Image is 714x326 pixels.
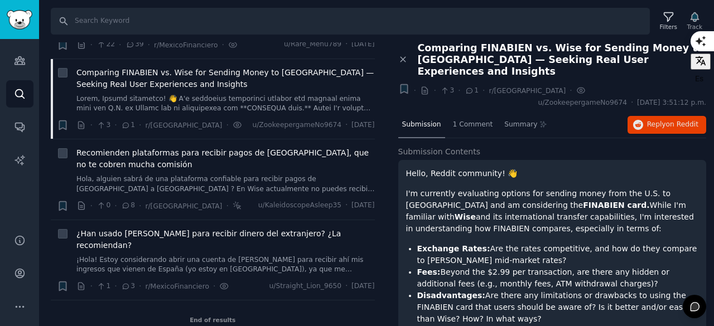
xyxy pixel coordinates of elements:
span: · [213,280,215,292]
span: r/[GEOGRAPHIC_DATA] [145,121,222,129]
span: u/Rare_Menu789 [284,40,341,50]
span: 3 [121,281,135,291]
span: Comparing FINABIEN vs. Wise for Sending Money to [GEOGRAPHIC_DATA] — Seeking Real User Experience... [418,42,707,77]
span: 22 [97,40,115,50]
img: GummySearch logo [7,10,32,30]
input: Search Keyword [51,8,650,35]
span: · [90,200,93,212]
span: 1 [97,281,110,291]
span: u/ZookeepergameNo9674 [538,98,627,108]
span: · [90,119,93,131]
strong: Disadvantages: [417,291,485,300]
a: ¡Hola! Estoy considerando abrir una cuenta de [PERSON_NAME] para recibir ahí mis ingresos que vie... [76,255,375,275]
span: · [114,200,117,212]
span: · [114,280,117,292]
span: [DATE] [351,281,374,291]
p: I'm currently evaluating options for sending money from the U.S. to [GEOGRAPHIC_DATA] and am cons... [406,188,699,235]
span: 0 [97,201,110,211]
strong: Fees: [417,267,441,276]
strong: FINABIEN card. [583,201,649,210]
button: Replyon Reddit [628,116,706,134]
span: · [119,39,121,51]
span: 1 Comment [453,120,493,130]
span: · [345,281,348,291]
a: Lorem, Ipsumd sitametco! 👋 A'e seddoeius temporinci utlabor etd magnaal enima mini ven Q.N. ex Ul... [76,94,375,114]
span: [DATE] [351,40,374,50]
span: 3 [440,86,454,96]
span: · [114,119,117,131]
span: Summary [504,120,537,130]
span: u/ZookeepergameNo9674 [252,120,341,130]
span: u/KaleidoscopeAsleep35 [258,201,341,211]
span: [DATE] [351,120,374,130]
a: Hola, alguien sabrá de una plataforma confiable para recibir pagos de [GEOGRAPHIC_DATA] a [GEOGRA... [76,174,375,194]
a: Recomienden plataformas para recibir pagos de [GEOGRAPHIC_DATA], que no te cobren mucha comisión [76,147,375,171]
span: 1 [121,120,135,130]
span: Reply [647,120,698,130]
span: · [90,39,93,51]
span: · [483,85,485,96]
span: [DATE] [351,201,374,211]
span: · [222,39,224,51]
span: · [433,85,436,96]
span: · [139,119,141,131]
span: · [345,120,348,130]
span: · [226,200,228,212]
span: r/MexicoFinanciero [154,41,218,49]
span: · [226,119,228,131]
span: r/[GEOGRAPHIC_DATA] [145,202,222,210]
span: on Reddit [666,120,698,128]
span: [DATE] 3:51:12 p.m. [637,98,706,108]
span: · [139,280,141,292]
div: Filters [660,23,677,31]
span: 1 [465,86,479,96]
span: Submission [402,120,441,130]
span: · [345,201,348,211]
a: Comparing FINABIEN vs. Wise for Sending Money to [GEOGRAPHIC_DATA] — Seeking Real User Experience... [76,67,375,90]
span: · [570,85,572,96]
span: Submission Contents [398,146,481,158]
span: · [631,98,633,108]
span: · [458,85,460,96]
li: Are there any limitations or drawbacks to using the FINABIEN card that users should be aware of? ... [417,290,699,325]
span: 39 [126,40,144,50]
span: · [139,200,141,212]
strong: Wise [455,212,476,221]
span: u/Straight_Lion_9650 [269,281,341,291]
a: ¿Han usado [PERSON_NAME] para recibir dinero del extranjero? ¿La recomiendan? [76,228,375,251]
span: · [414,85,416,96]
span: · [345,40,348,50]
span: 8 [121,201,135,211]
span: · [90,280,93,292]
span: r/[GEOGRAPHIC_DATA] [489,87,566,95]
p: Hello, Reddit community! 👋 [406,168,699,179]
span: 3 [97,120,110,130]
li: Are the rates competitive, and how do they compare to [PERSON_NAME] mid-market rates? [417,243,699,266]
strong: Exchange Rates: [417,244,490,253]
li: Beyond the $2.99 per transaction, are there any hidden or additional fees (e.g., monthly fees, AT... [417,266,699,290]
span: · [148,39,150,51]
span: r/MexicoFinanciero [145,283,209,290]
